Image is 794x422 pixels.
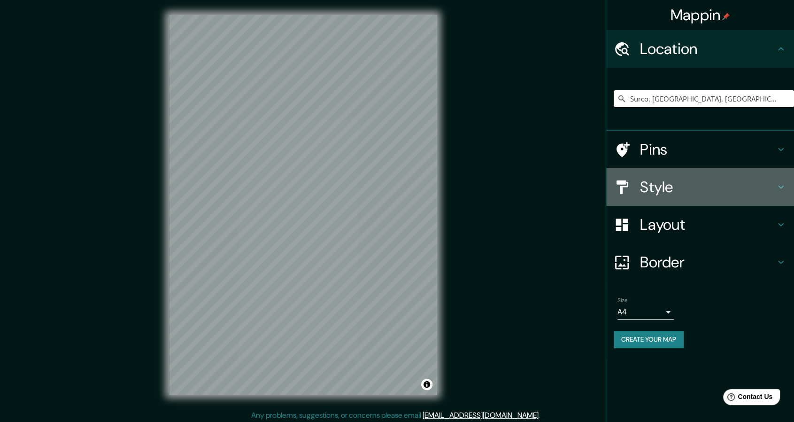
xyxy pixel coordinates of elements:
div: Style [606,168,794,206]
h4: Pins [640,140,775,159]
button: Toggle attribution [421,379,432,390]
input: Pick your city or area [614,90,794,107]
iframe: Help widget launcher [710,385,784,412]
div: Pins [606,131,794,168]
p: Any problems, suggestions, or concerns please email . [251,410,540,421]
h4: Layout [640,215,775,234]
h4: Location [640,39,775,58]
div: . [540,410,541,421]
label: Size [617,297,627,305]
div: . [541,410,543,421]
div: Border [606,243,794,281]
h4: Mappin [671,6,730,24]
h4: Style [640,178,775,196]
button: Create your map [614,331,684,348]
img: pin-icon.png [722,13,730,20]
div: Location [606,30,794,68]
h4: Border [640,253,775,272]
div: Layout [606,206,794,243]
div: A4 [617,305,674,320]
canvas: Map [169,15,437,395]
a: [EMAIL_ADDRESS][DOMAIN_NAME] [423,410,539,420]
